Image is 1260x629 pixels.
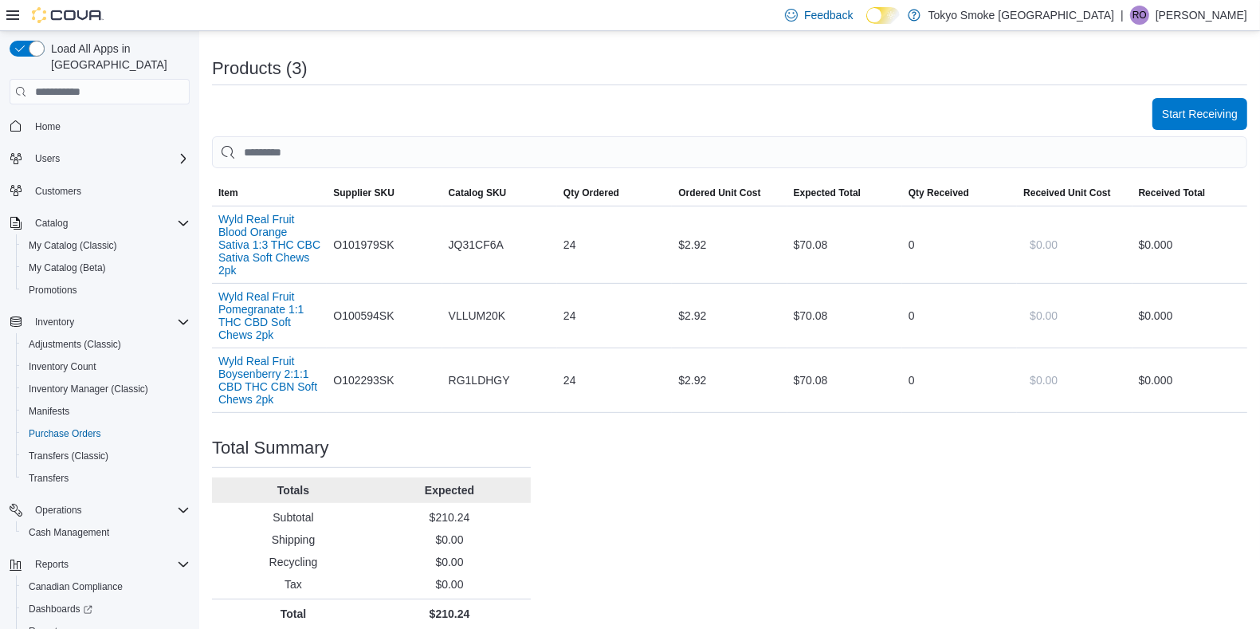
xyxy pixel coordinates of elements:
[928,6,1115,25] p: Tokyo Smoke [GEOGRAPHIC_DATA]
[29,181,190,201] span: Customers
[22,469,190,488] span: Transfers
[16,423,196,445] button: Purchase Orders
[35,152,60,165] span: Users
[16,257,196,279] button: My Catalog (Beta)
[1023,364,1064,396] button: $0.00
[218,290,320,341] button: Wyld Real Fruit Pomegranate 1:1 THC CBD Soft Chews 2pk
[29,603,92,615] span: Dashboards
[1030,237,1058,253] span: $0.00
[3,147,196,170] button: Users
[29,501,190,520] span: Operations
[22,424,108,443] a: Purchase Orders
[672,364,787,396] div: $2.92
[3,212,196,234] button: Catalog
[218,532,368,548] p: Shipping
[29,149,66,168] button: Users
[218,509,368,525] p: Subtotal
[35,120,61,133] span: Home
[16,521,196,544] button: Cash Management
[333,235,394,254] span: O101979SK
[375,606,524,622] p: $210.24
[3,179,196,202] button: Customers
[449,235,504,254] span: JQ31CF6A
[29,214,74,233] button: Catalog
[22,379,190,399] span: Inventory Manager (Classic)
[557,300,672,332] div: 24
[375,532,524,548] p: $0.00
[1023,187,1110,199] span: Received Unit Cost
[449,306,506,325] span: VLLUM20K
[29,555,190,574] span: Reports
[563,187,619,199] span: Qty Ordered
[22,523,116,542] a: Cash Management
[29,555,75,574] button: Reports
[1023,300,1064,332] button: $0.00
[29,501,88,520] button: Operations
[866,24,867,25] span: Dark Mode
[16,234,196,257] button: My Catalog (Classic)
[22,335,190,354] span: Adjustments (Classic)
[22,357,190,376] span: Inventory Count
[1139,187,1206,199] span: Received Total
[787,300,902,332] div: $70.08
[29,472,69,485] span: Transfers
[1139,235,1241,254] div: $0.00 0
[218,576,368,592] p: Tax
[375,554,524,570] p: $0.00
[1030,308,1058,324] span: $0.00
[22,577,129,596] a: Canadian Compliance
[22,236,190,255] span: My Catalog (Classic)
[29,360,96,373] span: Inventory Count
[218,187,238,199] span: Item
[22,335,128,354] a: Adjustments (Classic)
[29,149,190,168] span: Users
[22,446,190,466] span: Transfers (Classic)
[29,526,109,539] span: Cash Management
[902,300,1017,332] div: 0
[672,180,787,206] button: Ordered Unit Cost
[16,467,196,489] button: Transfers
[22,281,190,300] span: Promotions
[16,333,196,356] button: Adjustments (Classic)
[787,180,902,206] button: Expected Total
[22,446,115,466] a: Transfers (Classic)
[1130,6,1149,25] div: Raina Olson
[29,182,88,201] a: Customers
[672,300,787,332] div: $2.92
[22,258,190,277] span: My Catalog (Beta)
[902,180,1017,206] button: Qty Received
[1023,229,1064,261] button: $0.00
[804,7,853,23] span: Feedback
[1139,371,1241,390] div: $0.00 0
[29,214,190,233] span: Catalog
[29,261,106,274] span: My Catalog (Beta)
[16,378,196,400] button: Inventory Manager (Classic)
[1121,6,1124,25] p: |
[678,187,760,199] span: Ordered Unit Cost
[22,281,84,300] a: Promotions
[32,7,104,23] img: Cova
[29,284,77,297] span: Promotions
[29,427,101,440] span: Purchase Orders
[1152,98,1247,130] button: Start Receiving
[22,379,155,399] a: Inventory Manager (Classic)
[1132,180,1247,206] button: Received Total
[787,364,902,396] div: $70.08
[3,114,196,137] button: Home
[29,313,80,332] button: Inventory
[902,229,1017,261] div: 0
[1132,6,1147,25] span: RO
[16,400,196,423] button: Manifests
[35,504,82,517] span: Operations
[1156,6,1247,25] p: [PERSON_NAME]
[45,41,190,73] span: Load All Apps in [GEOGRAPHIC_DATA]
[557,180,672,206] button: Qty Ordered
[29,239,117,252] span: My Catalog (Classic)
[29,338,121,351] span: Adjustments (Classic)
[16,279,196,301] button: Promotions
[212,180,327,206] button: Item
[35,217,68,230] span: Catalog
[3,311,196,333] button: Inventory
[442,180,557,206] button: Catalog SKU
[1139,306,1241,325] div: $0.00 0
